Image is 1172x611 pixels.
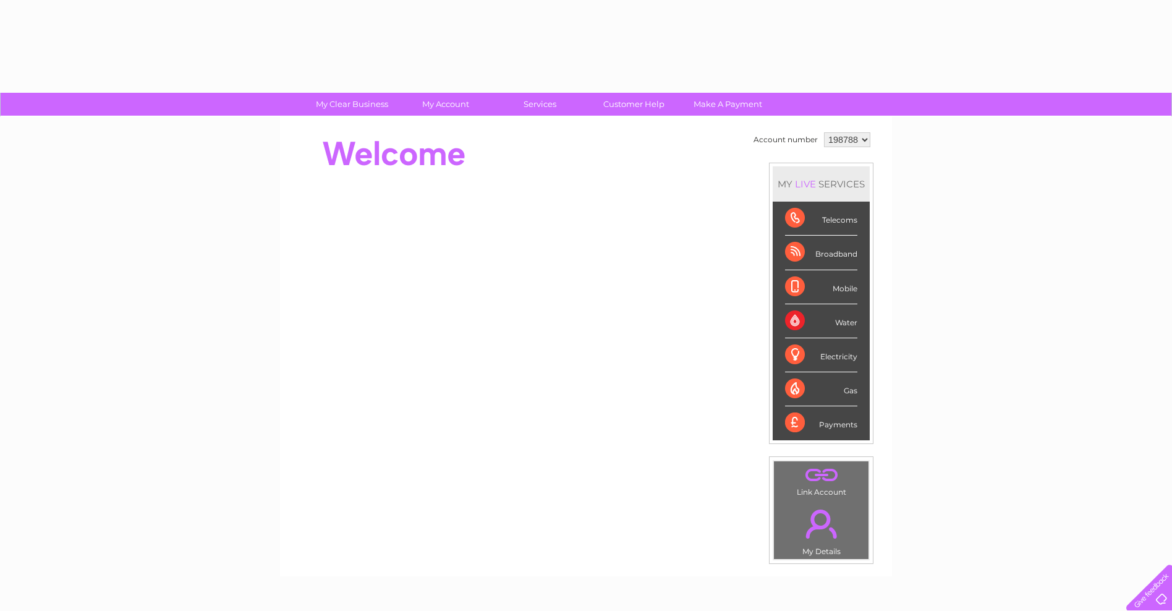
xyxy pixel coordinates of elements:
td: My Details [773,499,869,560]
div: Mobile [785,270,857,304]
div: Electricity [785,338,857,372]
a: Customer Help [583,93,685,116]
a: My Account [395,93,497,116]
a: . [777,502,865,545]
td: Link Account [773,461,869,500]
a: Services [489,93,591,116]
div: LIVE [792,178,818,190]
div: Payments [785,406,857,440]
a: . [777,464,865,486]
div: MY SERVICES [773,166,870,202]
a: Make A Payment [677,93,779,116]
a: My Clear Business [301,93,403,116]
div: Water [785,304,857,338]
div: Gas [785,372,857,406]
div: Broadband [785,236,857,270]
td: Account number [750,129,821,150]
div: Telecoms [785,202,857,236]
